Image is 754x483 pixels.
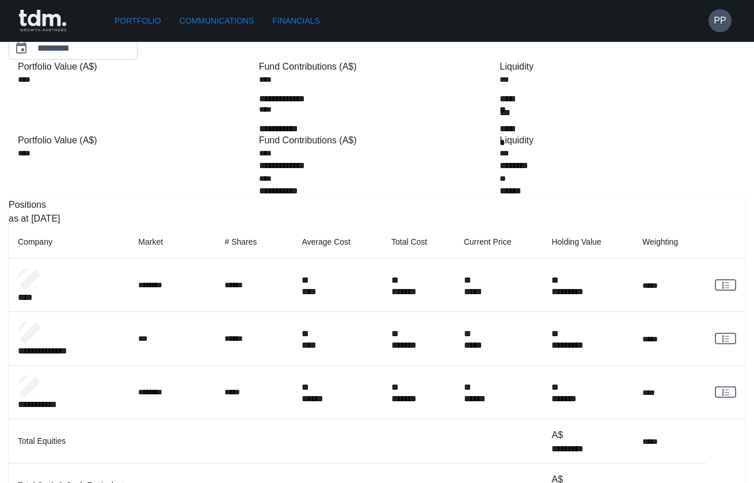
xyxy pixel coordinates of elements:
p: as at [DATE] [9,212,745,226]
div: Fund Contributions (A$) [259,60,496,74]
th: Total Cost [382,226,455,258]
div: Liquidity [500,134,736,147]
g: rgba(16, 24, 40, 0.6 [722,389,729,395]
th: Company [9,226,129,258]
p: Positions [9,198,745,212]
button: Choose date, selected date is Jul 31, 2025 [10,37,33,60]
a: Communications [175,10,259,32]
div: Portfolio Value (A$) [18,60,254,74]
div: Fund Contributions (A$) [259,134,496,147]
td: Total Equities [9,419,542,463]
th: Holding Value [542,226,633,258]
th: # Shares [215,226,292,258]
a: View Client Communications [715,279,736,291]
a: Financials [268,10,324,32]
th: Market [129,226,215,258]
h6: PP [714,14,726,28]
a: Portfolio [110,10,166,32]
g: rgba(16, 24, 40, 0.6 [722,282,729,288]
p: A$ [551,428,624,442]
div: Liquidity [500,60,736,74]
div: Portfolio Value (A$) [18,134,254,147]
th: Average Cost [292,226,382,258]
g: rgba(16, 24, 40, 0.6 [722,335,729,341]
a: View Client Communications [715,333,736,344]
button: PP [709,9,732,32]
th: Current Price [455,226,543,258]
a: View Client Communications [715,386,736,398]
th: Weighting [633,226,705,258]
